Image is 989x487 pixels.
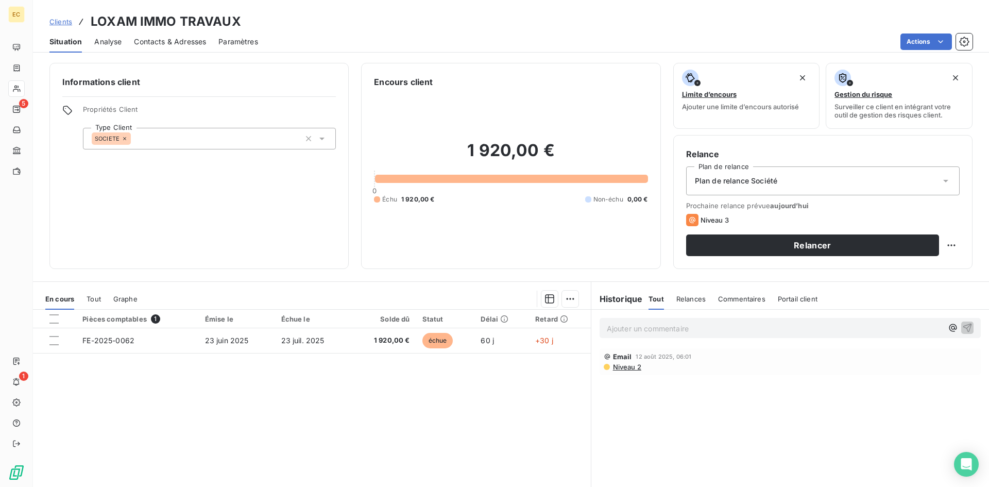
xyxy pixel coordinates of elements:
h6: Relance [686,148,960,160]
h6: Informations client [62,76,336,88]
span: Tout [87,295,101,303]
span: FE-2025-0062 [82,336,134,345]
span: Ajouter une limite d’encours autorisé [682,103,799,111]
button: Limite d’encoursAjouter une limite d’encours autorisé [673,63,820,129]
span: Situation [49,37,82,47]
span: échue [422,333,453,348]
div: Open Intercom Messenger [954,452,979,477]
span: 1 920,00 € [401,195,435,204]
a: Clients [49,16,72,27]
span: Surveiller ce client en intégrant votre outil de gestion des risques client. [834,103,964,119]
div: Solde dû [356,315,410,323]
span: Prochaine relance prévue [686,201,960,210]
span: 1 [19,372,28,381]
button: Relancer [686,234,939,256]
span: 60 j [481,336,494,345]
span: Plan de relance Société [695,176,777,186]
span: Analyse [94,37,122,47]
span: Clients [49,18,72,26]
span: 23 juil. 2025 [281,336,325,345]
h6: Historique [591,293,643,305]
div: Délai [481,315,523,323]
span: En cours [45,295,74,303]
div: Émise le [205,315,269,323]
span: Gestion du risque [834,90,892,98]
span: Tout [649,295,664,303]
button: Gestion du risqueSurveiller ce client en intégrant votre outil de gestion des risques client. [826,63,973,129]
span: Paramètres [218,37,258,47]
span: 1 [151,314,160,324]
button: Actions [900,33,952,50]
span: Échu [382,195,397,204]
span: Niveau 2 [612,363,641,371]
span: 0,00 € [627,195,648,204]
span: Portail client [778,295,817,303]
span: Relances [676,295,706,303]
h2: 1 920,00 € [374,140,647,171]
span: Niveau 3 [701,216,729,224]
span: Email [613,352,632,361]
span: Graphe [113,295,138,303]
span: aujourd’hui [770,201,809,210]
a: 5 [8,101,24,117]
span: +30 j [535,336,553,345]
span: Commentaires [718,295,765,303]
span: 12 août 2025, 06:01 [636,354,691,360]
img: Logo LeanPay [8,464,25,481]
span: Contacts & Adresses [134,37,206,47]
div: Statut [422,315,469,323]
span: 5 [19,99,28,108]
div: Pièces comptables [82,314,192,324]
span: 0 [372,187,377,195]
div: Échue le [281,315,345,323]
input: Ajouter une valeur [131,134,139,143]
span: SOCIETE [95,136,120,142]
span: Non-échu [593,195,623,204]
span: Limite d’encours [682,90,737,98]
h6: Encours client [374,76,433,88]
span: 1 920,00 € [356,335,410,346]
span: 23 juin 2025 [205,336,249,345]
div: Retard [535,315,585,323]
span: Propriétés Client [83,105,336,120]
div: EC [8,6,25,23]
h3: LOXAM IMMO TRAVAUX [91,12,241,31]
